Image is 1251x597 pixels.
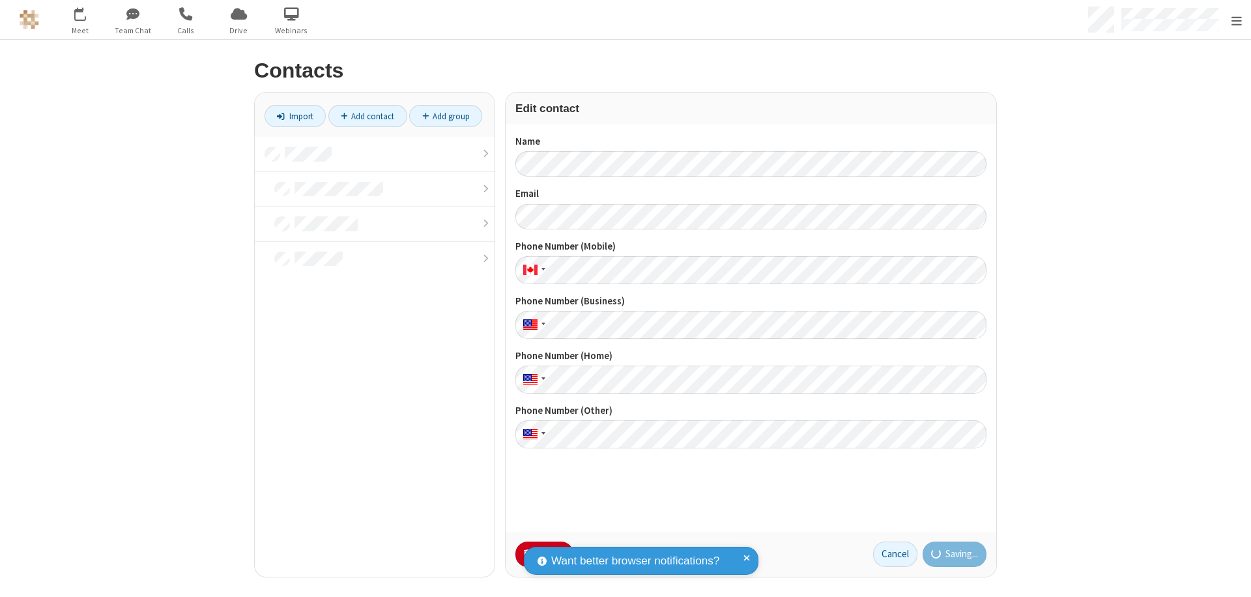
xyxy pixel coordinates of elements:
[267,25,316,36] span: Webinars
[515,102,986,115] h3: Edit contact
[515,294,986,309] label: Phone Number (Business)
[923,542,987,568] button: Saving...
[515,542,573,568] button: Delete
[515,366,549,394] div: United States: + 1
[515,349,986,364] label: Phone Number (Home)
[214,25,263,36] span: Drive
[409,105,482,127] a: Add group
[515,311,549,339] div: United States: + 1
[56,25,105,36] span: Meet
[515,239,986,254] label: Phone Number (Mobile)
[515,256,549,284] div: Canada: + 1
[328,105,407,127] a: Add contact
[515,403,986,418] label: Phone Number (Other)
[515,420,549,448] div: United States: + 1
[162,25,210,36] span: Calls
[109,25,158,36] span: Team Chat
[945,547,978,562] span: Saving...
[265,105,326,127] a: Import
[515,134,986,149] label: Name
[20,10,39,29] img: QA Selenium DO NOT DELETE OR CHANGE
[551,553,719,570] span: Want better browser notifications?
[83,7,92,17] div: 4
[873,542,917,568] button: Cancel
[254,59,997,82] h2: Contacts
[515,186,986,201] label: Email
